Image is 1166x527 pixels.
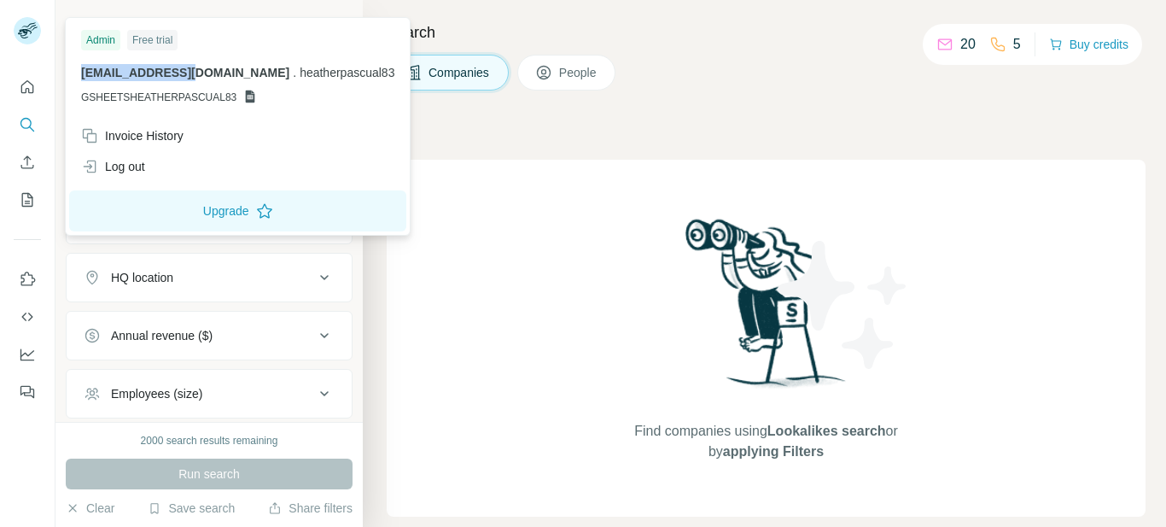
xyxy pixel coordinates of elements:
[297,10,363,36] button: Hide
[429,64,491,81] span: Companies
[293,66,296,79] span: .
[127,30,178,50] div: Free trial
[767,424,886,438] span: Lookalikes search
[14,147,41,178] button: Enrich CSV
[141,433,278,448] div: 2000 search results remaining
[767,228,920,382] img: Surfe Illustration - Stars
[111,327,213,344] div: Annual revenue ($)
[66,500,114,517] button: Clear
[14,302,41,332] button: Use Surfe API
[1013,34,1021,55] p: 5
[268,500,353,517] button: Share filters
[14,264,41,295] button: Use Surfe on LinkedIn
[14,72,41,102] button: Quick start
[629,421,902,462] span: Find companies using or by
[14,109,41,140] button: Search
[111,385,202,402] div: Employees (size)
[67,373,352,414] button: Employees (size)
[111,269,173,286] div: HQ location
[723,444,824,459] span: applying Filters
[148,500,235,517] button: Save search
[387,20,1146,44] h4: Search
[67,257,352,298] button: HQ location
[81,66,289,79] span: [EMAIL_ADDRESS][DOMAIN_NAME]
[81,90,236,105] span: GSHEETSHEATHERPASCUAL83
[559,64,598,81] span: People
[14,377,41,407] button: Feedback
[960,34,976,55] p: 20
[14,339,41,370] button: Dashboard
[66,15,120,31] div: New search
[81,158,145,175] div: Log out
[14,184,41,215] button: My lists
[81,127,184,144] div: Invoice History
[300,66,394,79] span: heatherpascual83
[81,30,120,50] div: Admin
[1049,32,1128,56] button: Buy credits
[678,214,855,405] img: Surfe Illustration - Woman searching with binoculars
[67,315,352,356] button: Annual revenue ($)
[69,190,406,231] button: Upgrade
